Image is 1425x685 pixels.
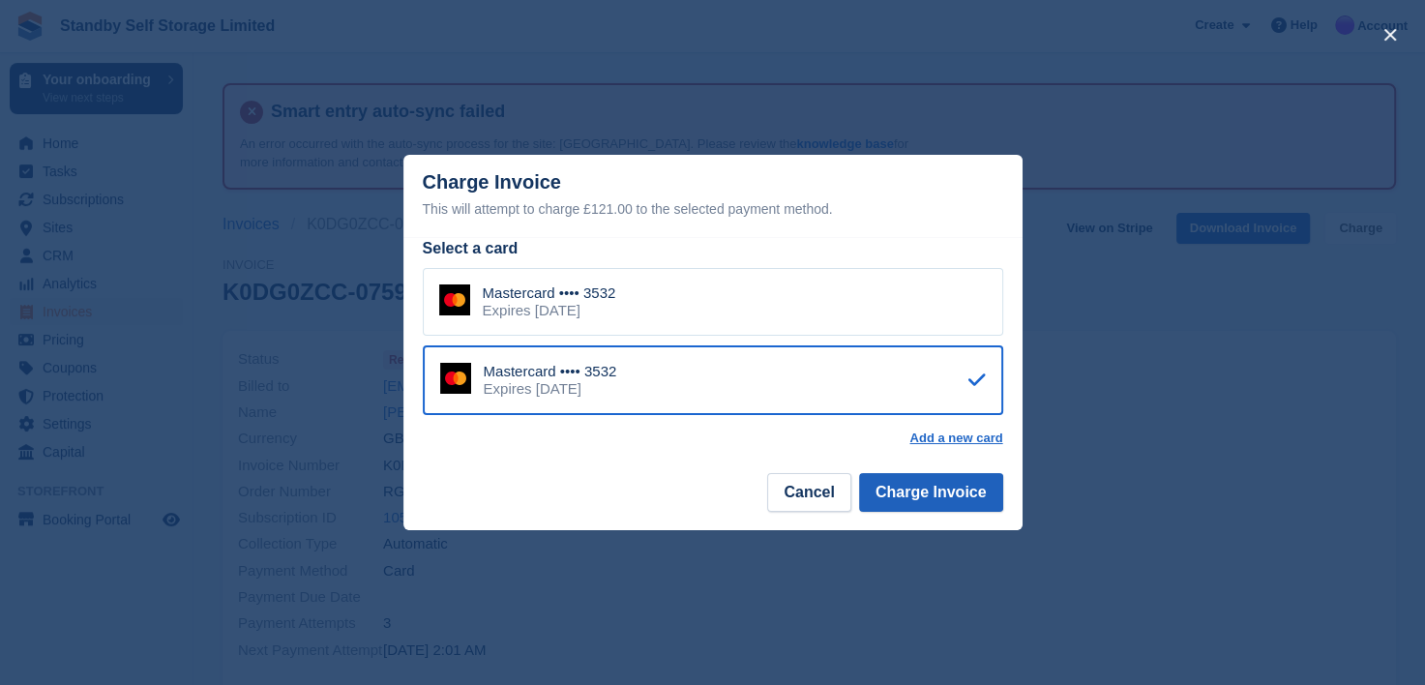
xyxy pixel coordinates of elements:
div: Mastercard •••• 3532 [484,363,617,380]
button: Cancel [767,473,850,512]
div: Mastercard •••• 3532 [483,284,616,302]
div: Expires [DATE] [484,380,617,398]
button: close [1375,19,1406,50]
a: Add a new card [909,431,1002,446]
button: Charge Invoice [859,473,1003,512]
div: Select a card [423,237,1003,260]
img: Mastercard Logo [439,284,470,315]
div: Charge Invoice [423,171,1003,221]
img: Mastercard Logo [440,363,471,394]
div: Expires [DATE] [483,302,616,319]
div: This will attempt to charge £121.00 to the selected payment method. [423,197,1003,221]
